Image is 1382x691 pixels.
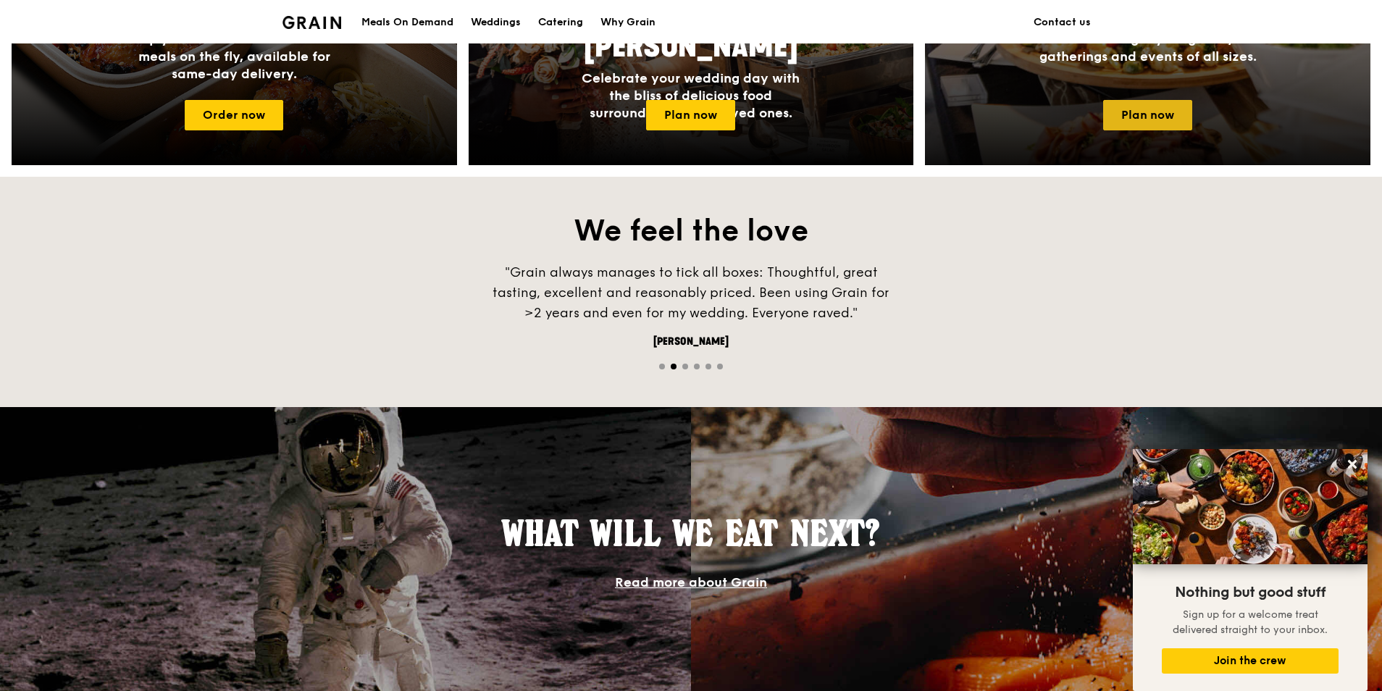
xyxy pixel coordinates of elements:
[529,1,592,44] a: Catering
[462,1,529,44] a: Weddings
[592,1,664,44] a: Why Grain
[671,364,677,369] span: Go to slide 2
[659,364,665,369] span: Go to slide 1
[682,364,688,369] span: Go to slide 3
[600,1,656,44] div: Why Grain
[134,31,334,82] span: Enjoy wholesome and delicious meals on the fly, available for same-day delivery.
[1025,1,1100,44] a: Contact us
[615,574,767,590] a: Read more about Grain
[1103,100,1192,130] a: Plan now
[1133,449,1368,564] img: DSC07876-Edit02-Large.jpeg
[582,70,800,121] span: Celebrate your wedding day with the bliss of delicious food surrounded by your loved ones.
[474,335,908,349] div: [PERSON_NAME]
[1341,453,1364,476] button: Close
[1173,608,1328,636] span: Sign up for a welcome treat delivered straight to your inbox.
[1162,648,1339,674] button: Join the crew
[646,100,735,130] a: Plan now
[1175,584,1326,601] span: Nothing but good stuff
[282,16,341,29] img: Grain
[502,512,880,554] span: What will we eat next?
[474,262,908,323] div: "Grain always manages to tick all boxes: Thoughtful, great tasting, excellent and reasonably pric...
[471,1,521,44] div: Weddings
[694,364,700,369] span: Go to slide 4
[705,364,711,369] span: Go to slide 5
[185,100,283,130] a: Order now
[361,1,453,44] div: Meals On Demand
[717,364,723,369] span: Go to slide 6
[538,1,583,44] div: Catering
